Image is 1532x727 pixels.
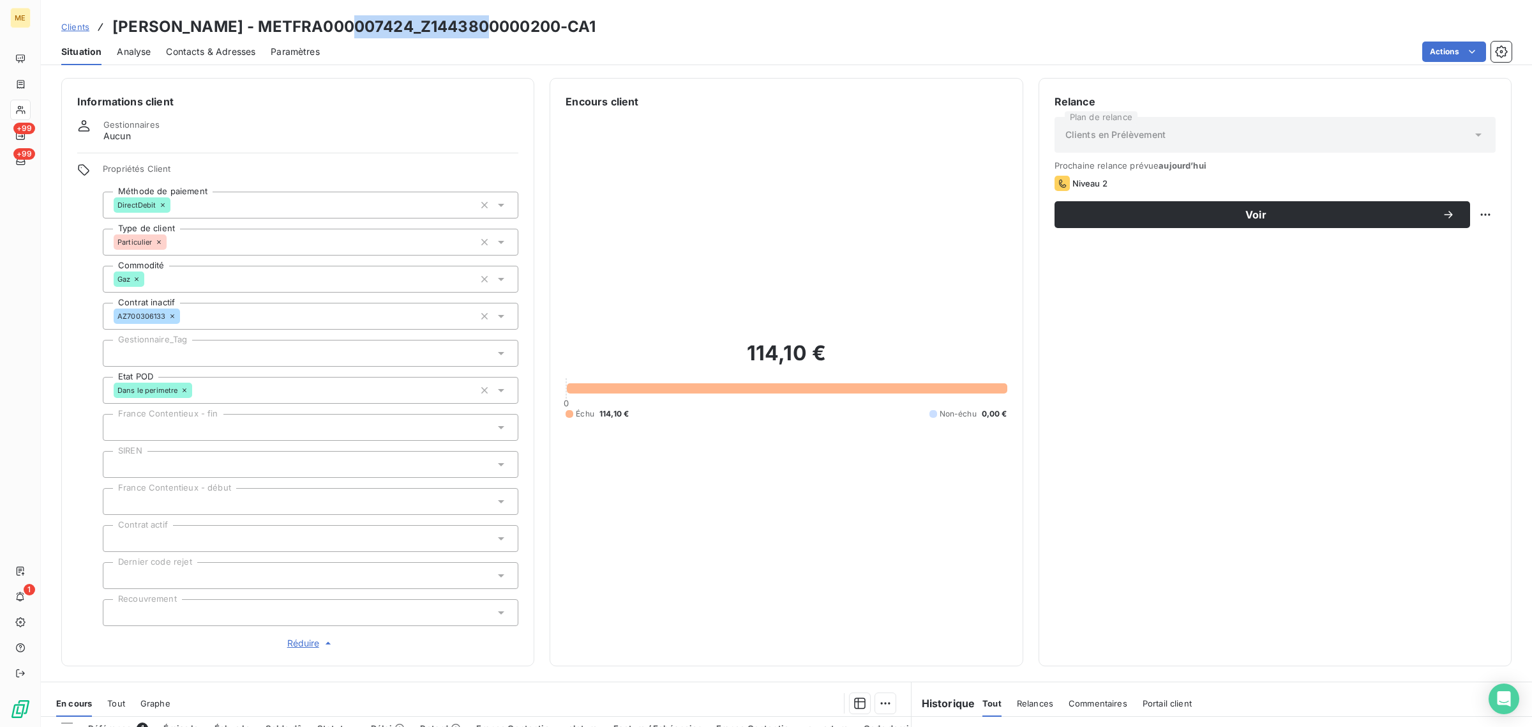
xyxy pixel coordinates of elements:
span: Propriétés Client [103,164,518,181]
span: Portail client [1143,698,1192,708]
span: Clients [61,22,89,32]
input: Ajouter une valeur [114,348,124,359]
input: Ajouter une valeur [170,199,181,211]
span: Voir [1070,210,1442,220]
h3: [PERSON_NAME] - METFRA000007424_Z1443800000200-CA1 [112,15,596,38]
span: Tout [107,698,125,708]
button: Réduire [103,636,518,650]
span: 0,00 € [982,408,1007,420]
span: Dans le perimetre [117,386,178,394]
h6: Encours client [566,94,638,109]
span: AZ700306133 [117,312,166,320]
span: aujourd’hui [1159,160,1206,171]
input: Ajouter une valeur [114,607,124,618]
span: Contacts & Adresses [166,45,255,58]
span: Réduire [287,637,334,650]
h6: Relance [1055,94,1496,109]
span: Non-échu [940,408,977,420]
button: Voir [1055,201,1470,228]
span: Paramètres [271,45,320,58]
span: Gestionnaires [103,119,160,130]
span: Aucun [103,130,131,142]
img: Logo LeanPay [10,699,31,719]
input: Ajouter une valeur [144,273,154,285]
button: Actions [1422,42,1486,62]
span: Commentaires [1069,698,1127,708]
h2: 114,10 € [566,341,1007,379]
span: DirectDebit [117,201,156,209]
input: Ajouter une valeur [180,310,190,322]
span: Particulier [117,238,153,246]
span: Tout [982,698,1002,708]
span: Situation [61,45,101,58]
a: Clients [61,20,89,33]
span: Échu [576,408,594,420]
input: Ajouter une valeur [114,459,124,470]
input: Ajouter une valeur [167,236,177,248]
div: Open Intercom Messenger [1489,684,1519,714]
span: 0 [564,398,569,408]
div: ME [10,8,31,28]
span: Niveau 2 [1072,178,1108,188]
input: Ajouter une valeur [114,570,124,581]
span: +99 [13,123,35,134]
input: Ajouter une valeur [114,422,124,433]
span: En cours [56,698,92,708]
span: Relances [1017,698,1053,708]
input: Ajouter une valeur [114,496,124,507]
span: Gaz [117,275,130,283]
span: Prochaine relance prévue [1055,160,1496,171]
span: 1 [24,584,35,595]
h6: Informations client [77,94,518,109]
span: Clients en Prélèvement [1065,128,1166,141]
span: Graphe [140,698,170,708]
input: Ajouter une valeur [192,385,202,396]
span: 114,10 € [599,408,629,420]
input: Ajouter une valeur [114,533,124,544]
span: +99 [13,148,35,160]
h6: Historique [912,696,975,711]
span: Analyse [117,45,151,58]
